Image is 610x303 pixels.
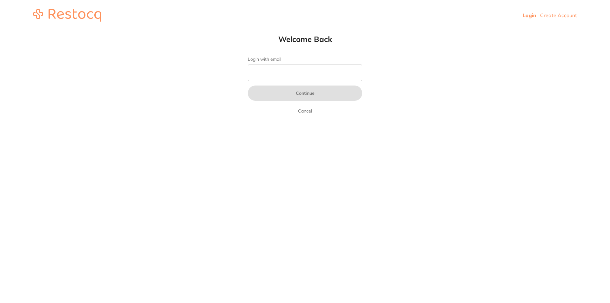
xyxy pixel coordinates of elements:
[33,9,101,22] img: restocq_logo.svg
[248,57,362,62] label: Login with email
[297,107,313,115] a: Cancel
[248,86,362,101] button: Continue
[540,12,577,18] a: Create Account
[235,34,375,44] h1: Welcome Back
[523,12,536,18] a: Login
